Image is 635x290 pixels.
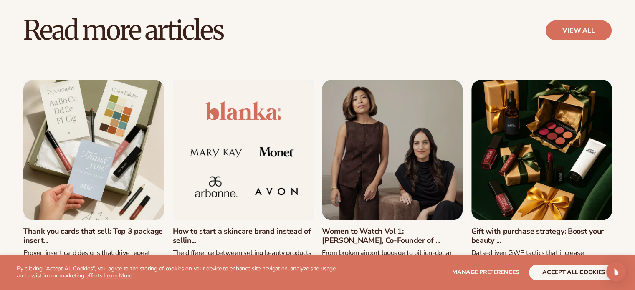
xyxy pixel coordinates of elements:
[104,272,132,280] a: Learn More
[173,227,314,245] a: How to start a skincare brand instead of sellin...
[452,265,519,280] button: Manage preferences
[17,265,346,280] p: By clicking "Accept All Cookies", you agree to the storing of cookies on your device to enhance s...
[23,227,164,245] a: Thank you cards that sell: Top 3 package insert...
[452,268,519,276] span: Manage preferences
[471,227,612,245] a: Gift with purchase strategy: Boost your beauty ...
[529,265,618,280] button: accept all cookies
[23,16,223,44] h2: Read more articles
[322,227,463,245] a: Women to Watch Vol 1: [PERSON_NAME], Co-Founder of ...
[546,20,612,40] a: view all
[606,262,626,282] div: Open Intercom Messenger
